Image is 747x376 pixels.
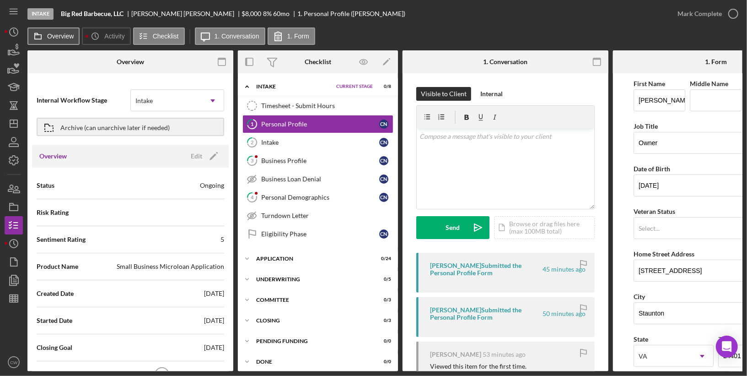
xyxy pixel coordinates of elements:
div: Personal Demographics [261,194,379,201]
button: Visible to Client [416,87,471,101]
div: 5 [220,235,224,244]
h3: Overview [39,152,67,161]
span: Created Date [37,289,74,298]
div: C N [379,138,388,147]
div: C N [379,120,388,129]
div: Overview [117,58,144,65]
label: Activity [104,33,124,40]
tspan: 2 [251,139,253,145]
div: 1. Form [705,58,727,65]
div: Application [256,256,368,262]
button: Send [416,216,489,239]
span: Risk Rating [37,208,69,217]
div: Edit [191,149,202,163]
button: Overview [27,27,80,45]
div: Eligibility Phase [261,230,379,238]
div: Pending Funding [256,338,368,344]
span: Product Name [37,262,78,271]
div: 0 / 5 [375,277,391,282]
div: Mark Complete [677,5,722,23]
tspan: 3 [251,158,253,163]
span: Internal Workflow Stage [37,96,130,105]
button: Mark Complete [668,5,742,23]
span: Started Date [37,316,72,325]
div: 0 / 0 [375,359,391,365]
div: Open Intercom Messenger [716,336,738,358]
div: Intake [261,139,379,146]
div: [DATE] [204,343,224,352]
a: Eligibility PhaseCN [242,225,393,243]
div: [PERSON_NAME] Submitted the Personal Profile Form [430,306,541,321]
a: Business Loan DenialCN [242,170,393,188]
div: C N [379,229,388,239]
label: Home Street Address [634,250,694,258]
div: 0 / 3 [375,318,391,323]
a: 2IntakeCN [242,133,393,152]
button: Edit [185,149,221,163]
div: C N [379,174,388,184]
div: Small Business Microloan Application [117,262,224,271]
div: Intake [135,97,153,104]
button: 1. Conversation [195,27,265,45]
div: 0 / 8 [375,84,391,89]
div: [DATE] [204,316,224,325]
div: Turndown Letter [261,212,393,219]
button: Checklist [133,27,185,45]
div: Checklist [305,58,331,65]
div: [DATE] [204,289,224,298]
button: CW [5,353,23,371]
div: Archive (can unarchive later if needed) [60,119,170,135]
div: 1. Personal Profile ([PERSON_NAME]) [297,10,405,17]
time: 2025-10-06 17:01 [543,310,586,317]
div: Underwriting [256,277,368,282]
div: Committee [256,297,368,303]
span: Current Stage [336,84,373,89]
label: Job Title [634,122,658,130]
div: Business Profile [261,157,379,164]
button: 1. Form [268,27,315,45]
span: Status [37,181,54,190]
label: Date of Birth [634,165,670,173]
span: Sentiment Rating [37,235,86,244]
div: 0 / 0 [375,338,391,344]
span: $8,000 [242,10,262,17]
div: Done [256,359,368,365]
div: Select... [639,225,660,232]
div: [PERSON_NAME] [PERSON_NAME] [131,10,242,17]
div: 60 mo [273,10,290,17]
div: [PERSON_NAME] [430,351,481,358]
div: 0 / 3 [375,297,391,303]
div: Intake [256,84,332,89]
div: 0 / 24 [375,256,391,262]
div: Visible to Client [421,87,467,101]
button: Activity [82,27,130,45]
label: Overview [47,33,74,40]
div: 8 % [263,10,272,17]
div: Internal [480,87,503,101]
div: Personal Profile [261,120,379,128]
label: City [634,293,645,300]
time: 2025-10-06 17:05 [543,266,586,273]
button: Archive (can unarchive later if needed) [37,118,224,136]
time: 2025-10-06 16:58 [483,351,526,358]
label: 1. Conversation [215,33,259,40]
div: Viewed this item for the first time. [430,363,527,370]
a: Turndown Letter [242,207,393,225]
div: [PERSON_NAME] Submitted the Personal Profile Form [430,262,541,277]
tspan: 4 [251,194,254,200]
label: Checklist [153,33,179,40]
div: C N [379,156,388,165]
b: Big Red Barbecue, LLC [61,10,124,17]
label: Middle Name [690,80,728,87]
a: 3Business ProfileCN [242,152,393,170]
div: Intake [27,8,54,20]
label: 1. Form [287,33,309,40]
label: First Name [634,80,665,87]
div: Ongoing [200,181,224,190]
span: Closing Goal [37,343,72,352]
div: C N [379,193,388,202]
div: Closing [256,318,368,323]
a: 1Personal ProfileCN [242,115,393,133]
div: 1. Conversation [484,58,528,65]
div: Business Loan Denial [261,175,379,183]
